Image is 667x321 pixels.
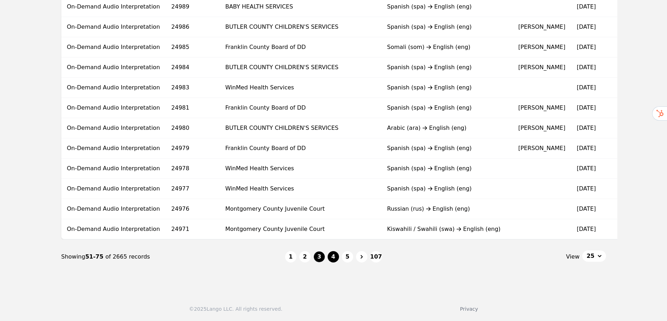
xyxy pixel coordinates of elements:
[285,251,296,262] button: 1
[566,253,579,261] span: View
[85,253,105,260] span: 51-75
[61,159,166,179] td: On-Demand Audio Interpretation
[61,179,166,199] td: On-Demand Audio Interpretation
[615,159,648,179] td: $1.19
[166,37,219,57] td: 24985
[61,37,166,57] td: On-Demand Audio Interpretation
[61,253,285,261] div: Showing of 2665 records
[387,43,507,51] div: Somali (som) English (eng)
[342,251,353,262] button: 5
[582,250,606,262] button: 25
[615,98,648,118] td: $0.00
[577,145,596,151] time: [DATE]
[166,118,219,138] td: 24980
[615,118,648,138] td: $6.52
[219,199,381,219] td: Montgomery County Juvenile Court
[577,185,596,192] time: [DATE]
[577,23,596,30] time: [DATE]
[387,63,507,72] div: Spanish (spa) English (eng)
[512,17,571,37] td: [PERSON_NAME]
[219,17,381,37] td: BUTLER COUNTY CHILDREN'S SERVICES
[577,84,596,91] time: [DATE]
[219,179,381,199] td: WinMed Health Services
[587,252,594,260] span: 25
[219,138,381,159] td: Franklin County Board of DD
[219,159,381,179] td: WinMed Health Services
[61,118,166,138] td: On-Demand Audio Interpretation
[387,225,507,233] div: Kiswahili / Swahili (swa) English (eng)
[460,306,478,312] a: Privacy
[61,199,166,219] td: On-Demand Audio Interpretation
[387,184,507,193] div: Spanish (spa) English (eng)
[615,57,648,78] td: $3.28
[61,138,166,159] td: On-Demand Audio Interpretation
[219,219,381,239] td: Montgomery County Juvenile Court
[387,83,507,92] div: Spanish (spa) English (eng)
[387,144,507,153] div: Spanish (spa) English (eng)
[328,251,339,262] button: 4
[166,159,219,179] td: 24978
[166,219,219,239] td: 24971
[577,226,596,232] time: [DATE]
[166,17,219,37] td: 24986
[387,164,507,173] div: Spanish (spa) English (eng)
[387,23,507,31] div: Spanish (spa) English (eng)
[577,44,596,50] time: [DATE]
[512,118,571,138] td: [PERSON_NAME]
[219,37,381,57] td: Franklin County Board of DD
[219,98,381,118] td: Franklin County Board of DD
[577,205,596,212] time: [DATE]
[387,2,507,11] div: Spanish (spa) English (eng)
[577,165,596,172] time: [DATE]
[61,17,166,37] td: On-Demand Audio Interpretation
[615,219,648,239] td: $0.00
[219,57,381,78] td: BUTLER COUNTY CHILDREN'S SERVICES
[219,78,381,98] td: WinMed Health Services
[166,179,219,199] td: 24977
[615,199,648,219] td: $0.00
[61,57,166,78] td: On-Demand Audio Interpretation
[577,64,596,71] time: [DATE]
[61,78,166,98] td: On-Demand Audio Interpretation
[189,305,282,312] div: © 2025 Lango LLC. All rights reserved.
[512,37,571,57] td: [PERSON_NAME]
[61,239,606,274] nav: Page navigation
[387,104,507,112] div: Spanish (spa) English (eng)
[615,78,648,98] td: $12.01
[166,199,219,219] td: 24976
[615,138,648,159] td: $0.00
[577,124,596,131] time: [DATE]
[512,98,571,118] td: [PERSON_NAME]
[61,219,166,239] td: On-Demand Audio Interpretation
[219,118,381,138] td: BUTLER COUNTY CHILDREN'S SERVICES
[387,124,507,132] div: Arabic (ara) English (eng)
[166,57,219,78] td: 24984
[166,98,219,118] td: 24981
[299,251,311,262] button: 2
[166,78,219,98] td: 24983
[615,179,648,199] td: $0.00
[370,251,382,262] button: 107
[615,37,648,57] td: $1.33
[577,104,596,111] time: [DATE]
[577,3,596,10] time: [DATE]
[512,57,571,78] td: [PERSON_NAME]
[387,205,507,213] div: Russian (rus) English (eng)
[615,17,648,37] td: $0.00
[166,138,219,159] td: 24979
[512,138,571,159] td: [PERSON_NAME]
[61,98,166,118] td: On-Demand Audio Interpretation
